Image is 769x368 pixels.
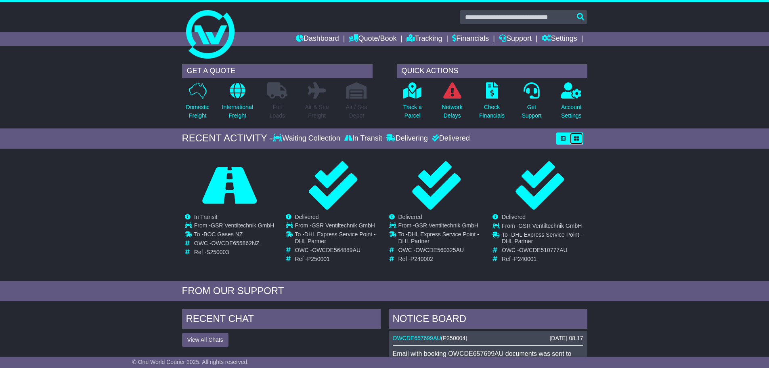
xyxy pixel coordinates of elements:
div: RECENT CHAT [182,309,381,331]
span: GSR Ventiltechnik GmbH [211,222,274,229]
span: GSR Ventiltechnik GmbH [312,222,375,229]
span: Delivered [398,214,422,220]
span: GSR Ventiltechnik GmbH [518,222,582,229]
td: Ref - [194,249,274,256]
a: GetSupport [521,82,542,124]
td: OWC - [398,247,484,256]
button: View All Chats [182,333,228,347]
p: Network Delays [442,103,462,120]
td: OWC - [502,247,587,256]
p: Full Loads [267,103,287,120]
span: DHL Express Service Point - DHL Partner [398,231,479,244]
span: BOC Gases NZ [203,231,243,238]
a: Support [499,32,532,46]
a: Financials [452,32,489,46]
span: DHL Express Service Point - DHL Partner [295,231,376,244]
div: NOTICE BOARD [389,309,587,331]
div: RECENT ACTIVITY - [182,132,273,144]
span: In Transit [194,214,218,220]
p: Air & Sea Freight [305,103,329,120]
span: DHL Express Service Point - DHL Partner [502,231,583,244]
a: Tracking [407,32,442,46]
div: GET A QUOTE [182,64,373,78]
a: InternationalFreight [222,82,254,124]
td: To - [398,231,484,247]
div: Waiting Collection [273,134,342,143]
div: FROM OUR SUPPORT [182,285,587,297]
div: QUICK ACTIONS [397,64,587,78]
span: © One World Courier 2025. All rights reserved. [132,359,249,365]
span: P250001 [307,256,330,262]
span: Delivered [502,214,526,220]
span: OWCDE560325AU [415,247,464,253]
span: OWCDE564889AU [312,247,360,253]
span: P240001 [514,256,536,262]
td: OWC - [295,247,380,256]
p: Check Financials [479,103,505,120]
td: Ref - [502,256,587,263]
span: OWCDE510777AU [519,247,567,253]
p: Get Support [522,103,541,120]
td: OWC - [194,240,274,249]
td: To - [194,231,274,240]
div: Delivering [384,134,430,143]
span: P240002 [411,256,433,262]
a: CheckFinancials [479,82,505,124]
td: Ref - [398,256,484,263]
a: DomesticFreight [185,82,210,124]
a: Dashboard [296,32,339,46]
span: Delivered [295,214,319,220]
td: From - [194,222,274,231]
a: AccountSettings [561,82,582,124]
span: GSR Ventiltechnik GmbH [415,222,478,229]
p: Account Settings [561,103,582,120]
div: Delivered [430,134,470,143]
td: From - [502,222,587,231]
p: International Freight [222,103,253,120]
td: From - [295,222,380,231]
td: From - [398,222,484,231]
div: In Transit [342,134,384,143]
div: [DATE] 08:17 [549,335,583,342]
div: ( ) [393,335,583,342]
a: Settings [542,32,577,46]
a: OWCDE657699AU [393,335,441,341]
a: NetworkDelays [441,82,463,124]
a: Track aParcel [403,82,422,124]
span: S250003 [206,249,229,255]
a: Quote/Book [349,32,396,46]
p: Email with booking OWCDE657699AU documents was sent to [EMAIL_ADDRESS][DOMAIN_NAME]. [393,350,583,365]
td: Ref - [295,256,380,263]
p: Domestic Freight [186,103,209,120]
p: Air / Sea Depot [346,103,368,120]
td: To - [295,231,380,247]
td: To - [502,231,587,247]
p: Track a Parcel [403,103,422,120]
span: OWCDE655862NZ [212,240,260,246]
span: P250004 [443,335,465,341]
